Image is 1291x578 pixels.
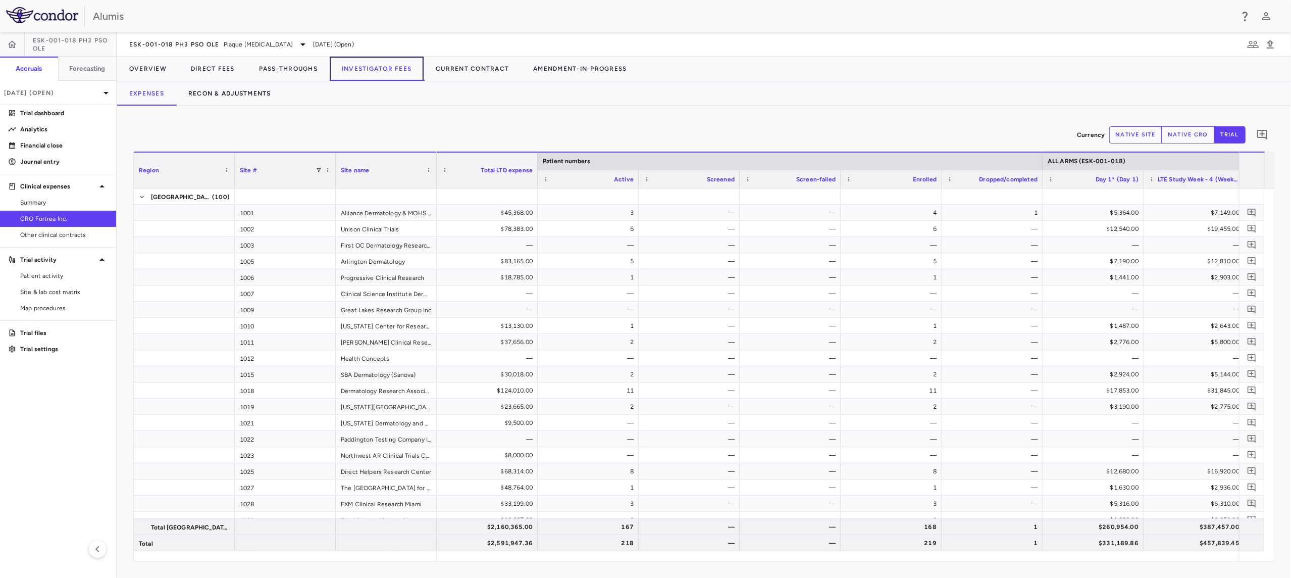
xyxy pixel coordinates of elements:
p: Analytics [20,125,108,134]
div: — [1052,431,1139,447]
div: Clinical Science Institute Dermatology Institute [336,285,437,301]
button: native site [1109,126,1162,143]
button: Add comment [1245,367,1259,381]
svg: Add comment [1247,240,1257,250]
div: — [951,302,1038,318]
span: Screened [707,176,735,183]
svg: Add comment [1247,337,1257,347]
svg: Add comment [1247,450,1257,460]
button: Add comment [1245,416,1259,429]
div: — [547,447,634,463]
div: — [648,366,735,382]
div: — [648,519,735,535]
div: [US_STATE] Dermatology and Clinical Research Institute [336,415,437,430]
div: — [1052,302,1139,318]
span: Total LTD expense [481,167,533,174]
div: $48,764.00 [446,479,533,496]
span: Site # [240,167,257,174]
div: $16,920.00 [1153,463,1240,479]
button: Add comment [1245,448,1259,462]
div: 218 [547,535,634,551]
div: — [648,237,735,253]
h6: Forecasting [69,64,106,73]
div: — [951,463,1038,479]
div: — [1153,431,1240,447]
div: — [951,496,1038,512]
div: — [648,318,735,334]
div: $3,190.00 [1052,399,1139,415]
div: — [749,318,836,334]
div: $124,010.00 [446,382,533,399]
div: 1022 [235,431,336,447]
div: — [1153,302,1240,318]
div: — [749,285,836,302]
div: The [GEOGRAPHIC_DATA] for Research [336,479,437,495]
button: Recon & Adjustments [176,81,283,106]
div: — [749,350,836,366]
div: Total Skin and Beauty Dermatology Center [336,512,437,527]
div: — [648,302,735,318]
div: $68,314.00 [446,463,533,479]
div: — [749,535,836,551]
div: Northwest AR Clinical Trials Center PLLC [336,447,437,463]
div: SBA Dermatology (Sanova) [336,366,437,382]
button: Add comment [1245,497,1259,510]
div: — [749,399,836,415]
div: $5,800.00 [1153,334,1240,350]
button: Add comment [1245,222,1259,235]
div: 219 [850,535,937,551]
button: Add comment [1245,206,1259,219]
div: $33,199.00 [446,496,533,512]
div: — [749,463,836,479]
span: Enrolled [913,176,937,183]
div: — [951,431,1038,447]
div: — [749,519,836,535]
div: Alliance Dermatology & MOHS Center [336,205,437,220]
button: Add comment [1245,238,1259,252]
img: logo-full-SnFGN8VE.png [6,7,78,23]
div: $1,441.00 [1052,269,1139,285]
div: 11 [850,382,937,399]
div: — [648,221,735,237]
div: $2,936.00 [1153,479,1240,496]
div: — [749,253,836,269]
div: [PERSON_NAME] Clinical Research Group [336,334,437,350]
div: Alumis [93,9,1232,24]
button: Direct Fees [179,57,247,81]
div: — [1052,350,1139,366]
div: 167 [547,519,634,535]
svg: Add comment [1247,305,1257,314]
span: ALL ARMS (ESK-001-018) [1048,158,1125,165]
div: 2 [547,366,634,382]
div: 4 [850,205,937,221]
div: 1023 [235,447,336,463]
div: — [547,302,634,318]
button: Add comment [1245,319,1259,332]
div: $2,591,947.36 [446,535,533,551]
div: 5 [547,253,634,269]
div: — [547,237,634,253]
div: $2,924.00 [1052,366,1139,382]
h6: Accruals [16,64,42,73]
div: — [850,415,937,431]
div: 2 [850,334,937,350]
div: — [648,382,735,399]
button: Investigator Fees [330,57,424,81]
div: — [951,237,1038,253]
div: — [749,431,836,447]
span: Site & lab cost matrix [20,287,108,297]
button: Add comment [1245,480,1259,494]
div: Dermatology Research Associates [336,382,437,398]
div: — [749,205,836,221]
button: Add comment [1245,270,1259,284]
div: 1029 [235,512,336,527]
p: Trial settings [20,345,108,354]
div: 1 [547,269,634,285]
div: — [1052,285,1139,302]
div: $5,144.00 [1153,366,1240,382]
div: 168 [850,519,937,535]
span: [DATE] (Open) [313,40,354,49]
div: — [1153,237,1240,253]
div: $2,775.00 [1153,399,1240,415]
span: Day 1* (Day 1) [1096,176,1139,183]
